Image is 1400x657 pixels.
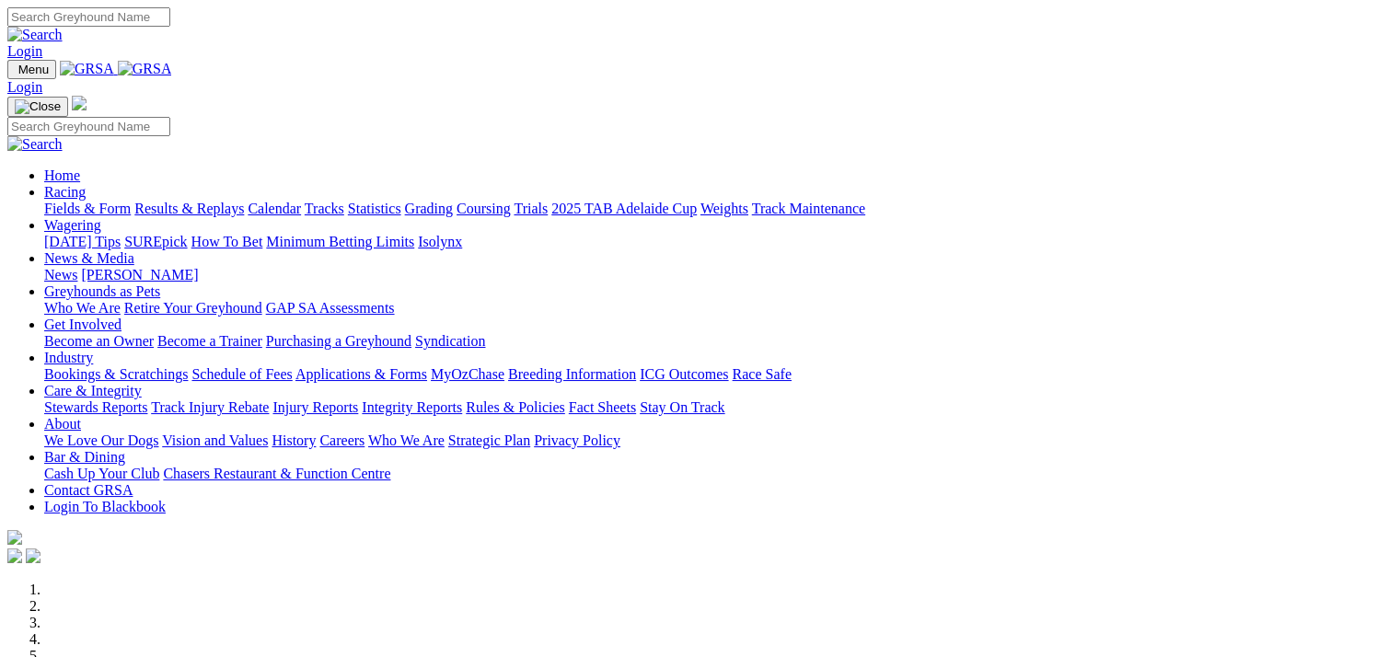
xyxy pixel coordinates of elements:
div: Get Involved [44,333,1393,350]
a: Purchasing a Greyhound [266,333,411,349]
img: GRSA [60,61,114,77]
a: Greyhounds as Pets [44,283,160,299]
button: Toggle navigation [7,97,68,117]
a: Fields & Form [44,201,131,216]
a: Race Safe [732,366,791,382]
a: [DATE] Tips [44,234,121,249]
a: Fact Sheets [569,399,636,415]
img: Search [7,136,63,153]
button: Toggle navigation [7,60,56,79]
a: Isolynx [418,234,462,249]
a: GAP SA Assessments [266,300,395,316]
a: Get Involved [44,317,121,332]
div: About [44,432,1393,449]
a: Industry [44,350,93,365]
a: How To Bet [191,234,263,249]
a: Contact GRSA [44,482,133,498]
a: Bookings & Scratchings [44,366,188,382]
a: Stay On Track [640,399,724,415]
div: Care & Integrity [44,399,1393,416]
a: About [44,416,81,432]
span: Menu [18,63,49,76]
a: Who We Are [44,300,121,316]
a: Tracks [305,201,344,216]
a: Login To Blackbook [44,499,166,514]
div: Greyhounds as Pets [44,300,1393,317]
a: Minimum Betting Limits [266,234,414,249]
a: Vision and Values [162,432,268,448]
a: Coursing [457,201,511,216]
a: Home [44,167,80,183]
img: logo-grsa-white.png [7,530,22,545]
a: Breeding Information [508,366,636,382]
img: twitter.svg [26,548,40,563]
a: Become a Trainer [157,333,262,349]
input: Search [7,7,170,27]
a: Statistics [348,201,401,216]
a: Rules & Policies [466,399,565,415]
a: Chasers Restaurant & Function Centre [163,466,390,481]
a: Weights [700,201,748,216]
a: Login [7,79,42,95]
a: Applications & Forms [295,366,427,382]
a: Racing [44,184,86,200]
a: [PERSON_NAME] [81,267,198,282]
a: Cash Up Your Club [44,466,159,481]
img: Close [15,99,61,114]
a: Integrity Reports [362,399,462,415]
a: We Love Our Dogs [44,432,158,448]
a: History [272,432,316,448]
a: Careers [319,432,364,448]
a: ICG Outcomes [640,366,728,382]
a: Wagering [44,217,101,233]
div: Wagering [44,234,1393,250]
img: GRSA [118,61,172,77]
a: Privacy Policy [534,432,620,448]
a: Care & Integrity [44,383,142,398]
a: Trials [514,201,548,216]
a: Track Injury Rebate [151,399,269,415]
div: News & Media [44,267,1393,283]
a: Strategic Plan [448,432,530,448]
a: Login [7,43,42,59]
img: facebook.svg [7,548,22,563]
a: Schedule of Fees [191,366,292,382]
div: Racing [44,201,1393,217]
a: Track Maintenance [752,201,865,216]
div: Industry [44,366,1393,383]
div: Bar & Dining [44,466,1393,482]
a: Become an Owner [44,333,154,349]
a: Calendar [248,201,301,216]
a: Syndication [415,333,485,349]
a: SUREpick [124,234,187,249]
a: MyOzChase [431,366,504,382]
a: Bar & Dining [44,449,125,465]
img: logo-grsa-white.png [72,96,87,110]
a: Stewards Reports [44,399,147,415]
a: 2025 TAB Adelaide Cup [551,201,697,216]
input: Search [7,117,170,136]
img: Search [7,27,63,43]
a: Grading [405,201,453,216]
a: Injury Reports [272,399,358,415]
a: Retire Your Greyhound [124,300,262,316]
a: Results & Replays [134,201,244,216]
a: News & Media [44,250,134,266]
a: Who We Are [368,432,445,448]
a: News [44,267,77,282]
